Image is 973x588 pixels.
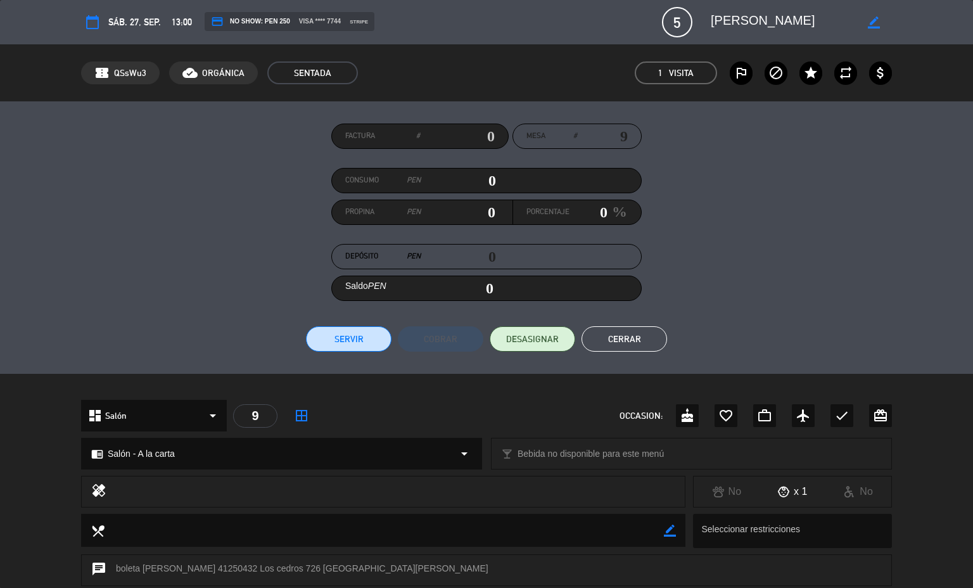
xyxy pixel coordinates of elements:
[582,326,667,352] button: Cerrar
[345,130,420,143] label: Factura
[345,174,421,187] label: Consumo
[573,130,577,143] em: #
[182,65,198,80] i: cloud_done
[577,127,628,146] input: number
[501,448,513,460] i: local_bar
[91,561,106,579] i: chat
[718,408,734,423] i: favorite_border
[834,408,849,423] i: check
[757,408,772,423] i: work_outline
[526,206,569,219] label: Porcentaje
[398,326,483,352] button: Cobrar
[81,11,104,34] button: calendar_today
[94,65,110,80] span: confirmation_number
[658,66,663,80] span: 1
[669,66,694,80] em: Visita
[420,127,495,146] input: 0
[81,554,892,586] div: boleta [PERSON_NAME] 41250432 Los cedros 726 [GEOGRAPHIC_DATA][PERSON_NAME]
[85,15,100,30] i: calendar_today
[760,483,825,500] div: x 1
[306,326,391,352] button: Servir
[607,200,627,224] em: %
[680,408,695,423] i: cake
[108,447,175,461] span: Salón - A la carta
[664,525,676,537] i: border_color
[620,409,663,423] span: OCCASION:
[294,408,309,423] i: border_all
[416,130,420,143] em: #
[91,448,103,460] i: chrome_reader_mode
[91,523,105,537] i: local_dining
[91,483,106,501] i: healing
[734,65,749,80] i: outlined_flag
[662,7,692,37] span: 5
[202,66,245,80] span: ORGÁNICA
[868,16,880,29] i: border_color
[345,279,386,293] label: Saldo
[233,404,277,428] div: 9
[506,333,559,346] span: DESASIGNAR
[345,250,421,263] label: Depósito
[569,203,607,222] input: 0
[694,483,760,500] div: No
[421,203,496,222] input: 0
[457,446,472,461] i: arrow_drop_down
[825,483,891,500] div: No
[407,174,421,187] em: PEN
[87,408,103,423] i: dashboard
[350,18,368,26] span: stripe
[407,250,421,263] em: PEN
[267,61,358,84] span: SENTADA
[526,130,545,143] span: Mesa
[345,206,421,219] label: Propina
[205,408,220,423] i: arrow_drop_down
[368,281,386,291] em: PEN
[803,65,818,80] i: star
[172,15,192,30] span: 13:00
[768,65,784,80] i: block
[873,408,888,423] i: card_giftcard
[490,326,575,352] button: DESASIGNAR
[105,409,127,423] span: Salón
[108,15,161,30] span: sáb. 27, sep.
[211,15,290,28] span: NO SHOW: PEN 250
[518,447,664,461] span: Bebida no disponible para este menú
[114,66,146,80] span: QSsWu3
[796,408,811,423] i: airplanemode_active
[838,65,853,80] i: repeat
[421,171,496,190] input: 0
[211,15,224,28] i: credit_card
[407,206,421,219] em: PEN
[873,65,888,80] i: attach_money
